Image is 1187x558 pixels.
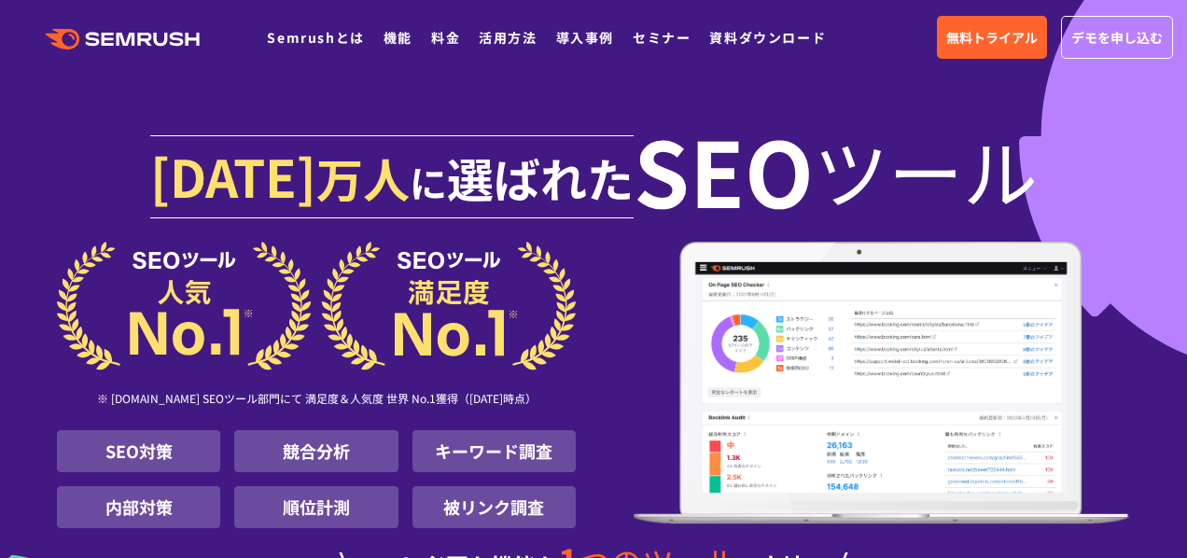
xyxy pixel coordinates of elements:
[431,28,460,47] a: 料金
[234,486,398,528] li: 順位計測
[57,486,220,528] li: 内部対策
[633,28,691,47] a: セミナー
[57,430,220,472] li: SEO対策
[937,16,1047,59] a: 無料トライアル
[1061,16,1173,59] a: デモを申し込む
[447,144,634,211] span: 選ばれた
[267,28,364,47] a: Semrushとは
[384,28,412,47] a: 機能
[410,155,447,209] span: に
[814,133,1038,207] span: ツール
[1071,27,1163,48] span: デモを申し込む
[234,430,398,472] li: 競合分析
[556,28,614,47] a: 導入事例
[316,144,410,211] span: 万人
[709,28,826,47] a: 資料ダウンロード
[150,138,316,213] span: [DATE]
[479,28,537,47] a: 活用方法
[412,430,576,472] li: キーワード調査
[946,27,1038,48] span: 無料トライアル
[57,370,576,430] div: ※ [DOMAIN_NAME] SEOツール部門にて 満足度＆人気度 世界 No.1獲得（[DATE]時点）
[634,133,814,207] span: SEO
[412,486,576,528] li: 被リンク調査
